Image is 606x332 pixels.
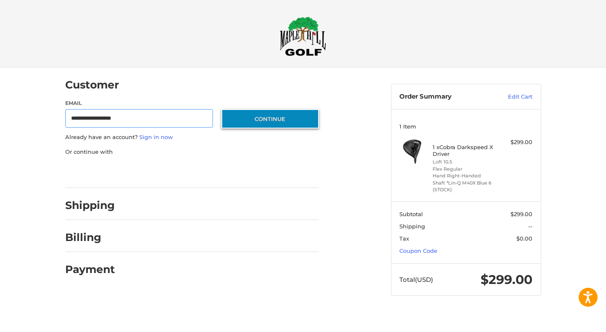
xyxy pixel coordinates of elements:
a: Sign in now [139,134,173,140]
iframe: PayPal-venmo [205,164,268,179]
h3: Order Summary [399,93,490,101]
iframe: Google Customer Reviews [537,309,606,332]
span: Total (USD) [399,276,433,284]
li: Flex Regular [433,166,497,173]
button: Continue [221,109,319,129]
h2: Payment [65,263,115,276]
h3: 1 Item [399,123,532,130]
span: $299.00 [481,272,532,287]
p: Or continue with [65,148,319,156]
li: Hand Right-Handed [433,172,497,179]
span: $0.00 [516,235,532,242]
span: Subtotal [399,211,423,217]
iframe: PayPal-paylater [134,164,197,179]
a: Edit Cart [490,93,532,101]
li: Loft 10.5 [433,158,497,166]
li: Shaft *Lin-Q M40X Blue 6 (STOCK) [433,179,497,193]
p: Already have an account? [65,133,319,142]
a: Coupon Code [399,247,437,254]
img: Maple Hill Golf [280,16,326,56]
span: Tax [399,235,409,242]
h2: Shipping [65,199,115,212]
span: -- [528,223,532,230]
div: $299.00 [499,138,532,147]
span: $299.00 [510,211,532,217]
h4: 1 x Cobra Darkspeed X Driver [433,144,497,158]
iframe: PayPal-paypal [62,164,125,179]
h2: Billing [65,231,114,244]
span: Shipping [399,223,425,230]
label: Email [65,99,213,107]
h2: Customer [65,78,119,91]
